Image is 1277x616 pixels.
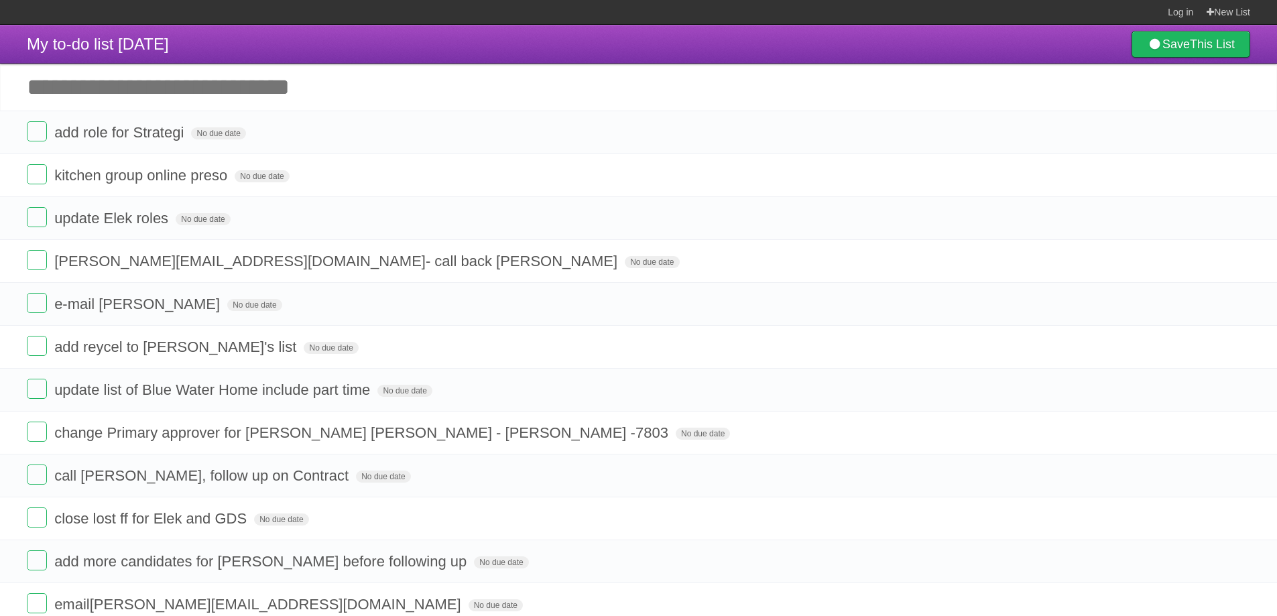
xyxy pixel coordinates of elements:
[27,507,47,528] label: Done
[27,422,47,442] label: Done
[27,593,47,613] label: Done
[27,35,169,53] span: My to-do list [DATE]
[27,293,47,313] label: Done
[469,599,523,611] span: No due date
[474,556,528,568] span: No due date
[54,296,223,312] span: e-mail [PERSON_NAME]
[54,553,470,570] span: add more candidates for [PERSON_NAME] before following up
[27,207,47,227] label: Done
[54,124,187,141] span: add role for Strategi
[176,213,230,225] span: No due date
[191,127,245,139] span: No due date
[54,381,373,398] span: update list of Blue Water Home include part time
[54,596,464,613] span: email [PERSON_NAME][EMAIL_ADDRESS][DOMAIN_NAME]
[1190,38,1235,51] b: This List
[235,170,289,182] span: No due date
[54,253,621,269] span: [PERSON_NAME][EMAIL_ADDRESS][DOMAIN_NAME] - call back [PERSON_NAME]
[54,424,672,441] span: change Primary approver for [PERSON_NAME] [PERSON_NAME] - [PERSON_NAME] -7803
[54,467,352,484] span: call [PERSON_NAME], follow up on Contract
[377,385,432,397] span: No due date
[27,164,47,184] label: Done
[54,167,231,184] span: kitchen group online preso
[27,379,47,399] label: Done
[54,510,250,527] span: close lost ff for Elek and GDS
[356,471,410,483] span: No due date
[676,428,730,440] span: No due date
[227,299,282,311] span: No due date
[54,210,172,227] span: update Elek roles
[27,336,47,356] label: Done
[27,250,47,270] label: Done
[27,121,47,141] label: Done
[625,256,679,268] span: No due date
[1132,31,1250,58] a: SaveThis List
[254,513,308,526] span: No due date
[54,338,300,355] span: add reycel to [PERSON_NAME]'s list
[27,465,47,485] label: Done
[304,342,358,354] span: No due date
[27,550,47,570] label: Done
